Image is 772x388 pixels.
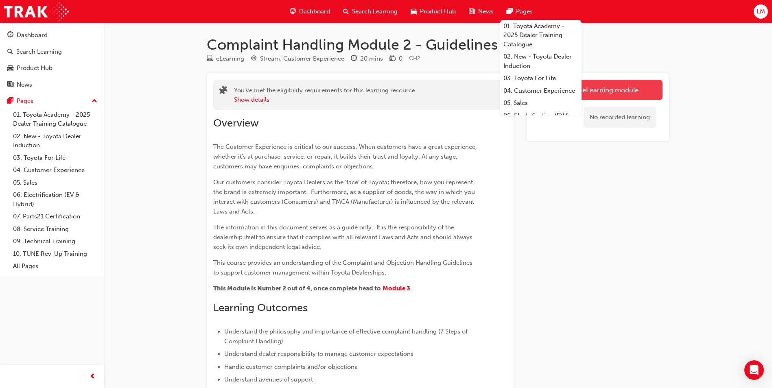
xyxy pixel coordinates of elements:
button: Pages [3,94,101,109]
div: Open Intercom Messenger [744,360,764,380]
div: Stream [251,54,344,64]
a: pages-iconPages [500,3,539,20]
a: 08. Service Training [10,223,101,235]
div: Pages [17,96,33,106]
span: prev-icon [90,372,96,382]
span: up-icon [92,96,97,107]
div: Type [207,54,244,64]
button: DashboardSearch LearningProduct HubNews [3,26,101,94]
a: All Pages [10,260,101,272]
a: 10. TUNE Rev-Up Training [10,248,101,260]
span: puzzle-icon [219,87,227,96]
a: guage-iconDashboard [283,3,337,20]
span: car-icon [7,65,13,72]
span: Our customers consider Toyota Dealers as the 'face' of Toyota; therefore, how you represent the b... [213,179,477,215]
div: Price [389,54,402,64]
div: Duration [351,54,383,64]
span: Search Learning [352,7,398,16]
span: pages-icon [7,98,13,105]
span: Handle customer complaints and/or objections [224,363,357,371]
span: target-icon [251,55,257,63]
a: 09. Technical Training [10,235,101,248]
span: Understand avenues of support [224,376,313,383]
a: news-iconNews [462,3,500,20]
span: news-icon [469,7,475,17]
div: News [17,80,32,89]
button: LM [754,4,768,19]
span: pages-icon [507,7,513,17]
div: 20 mins [360,54,383,63]
span: The information in this document serves as a guide only. It is the responsibility of the dealersh... [213,224,474,251]
a: 01. Toyota Academy - 2025 Dealer Training Catalogue [500,20,582,51]
span: news-icon [7,81,13,89]
span: Overview [213,117,259,129]
span: Learning resource code [409,55,420,62]
span: This course provides an understanding of the Complaint and Objection Handling Guidelines to suppo... [213,259,474,276]
div: You've met the eligibility requirements for this learning resource. [234,86,417,104]
span: car-icon [411,7,417,17]
div: Stream: Customer Experience [260,54,344,63]
a: Product Hub [3,61,101,76]
span: Learning Outcomes [213,301,307,314]
a: 03. Toyota For Life [500,72,582,85]
a: 04. Customer Experience [500,85,582,97]
a: 02. New - Toyota Dealer Induction [10,130,101,152]
span: LM [757,7,765,16]
span: money-icon [389,55,396,63]
span: clock-icon [351,55,357,63]
div: 0 [399,54,402,63]
div: Search Learning [16,47,62,57]
a: 03. Toyota For Life [10,152,101,164]
a: 06. Electrification (EV & Hybrid) [10,189,101,210]
a: 07. Parts21 Certification [10,210,101,223]
a: 06. Electrification (EV & Hybrid) [500,109,582,131]
a: search-iconSearch Learning [337,3,404,20]
span: Dashboard [299,7,330,16]
a: 05. Sales [10,177,101,189]
a: car-iconProduct Hub [404,3,462,20]
span: . [410,285,412,292]
h1: Complaint Handling Module 2 - Guidelines Part 2 [207,36,669,54]
button: Show details [234,95,269,105]
a: Dashboard [3,28,101,43]
a: Module 3 [383,285,410,292]
span: This Module is Number 2 out of 4, once complete head to [213,285,381,292]
span: search-icon [343,7,349,17]
span: guage-icon [290,7,296,17]
span: The Customer Experience is critical to our success. When customers have a great experience, wheth... [213,143,479,170]
div: Dashboard [17,31,48,40]
span: guage-icon [7,32,13,39]
span: Understand the philosophy and importance of effective complaint handling (7 Steps of Complaint Ha... [224,328,469,345]
span: Understand dealer responsibility to manage customer expectations [224,350,413,357]
a: News [3,77,101,92]
a: Launch eLearning module [533,80,663,100]
span: Pages [516,7,533,16]
div: eLearning [216,54,244,63]
a: 04. Customer Experience [10,164,101,177]
span: Product Hub [420,7,456,16]
span: learningResourceType_ELEARNING-icon [207,55,213,63]
div: No recorded learning [584,107,656,128]
span: News [478,7,494,16]
div: Product Hub [17,63,52,73]
a: 05. Sales [500,97,582,109]
a: Search Learning [3,44,101,59]
span: search-icon [7,48,13,56]
a: 02. New - Toyota Dealer Induction [500,50,582,72]
img: Trak [4,2,69,21]
a: 01. Toyota Academy - 2025 Dealer Training Catalogue [10,109,101,130]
